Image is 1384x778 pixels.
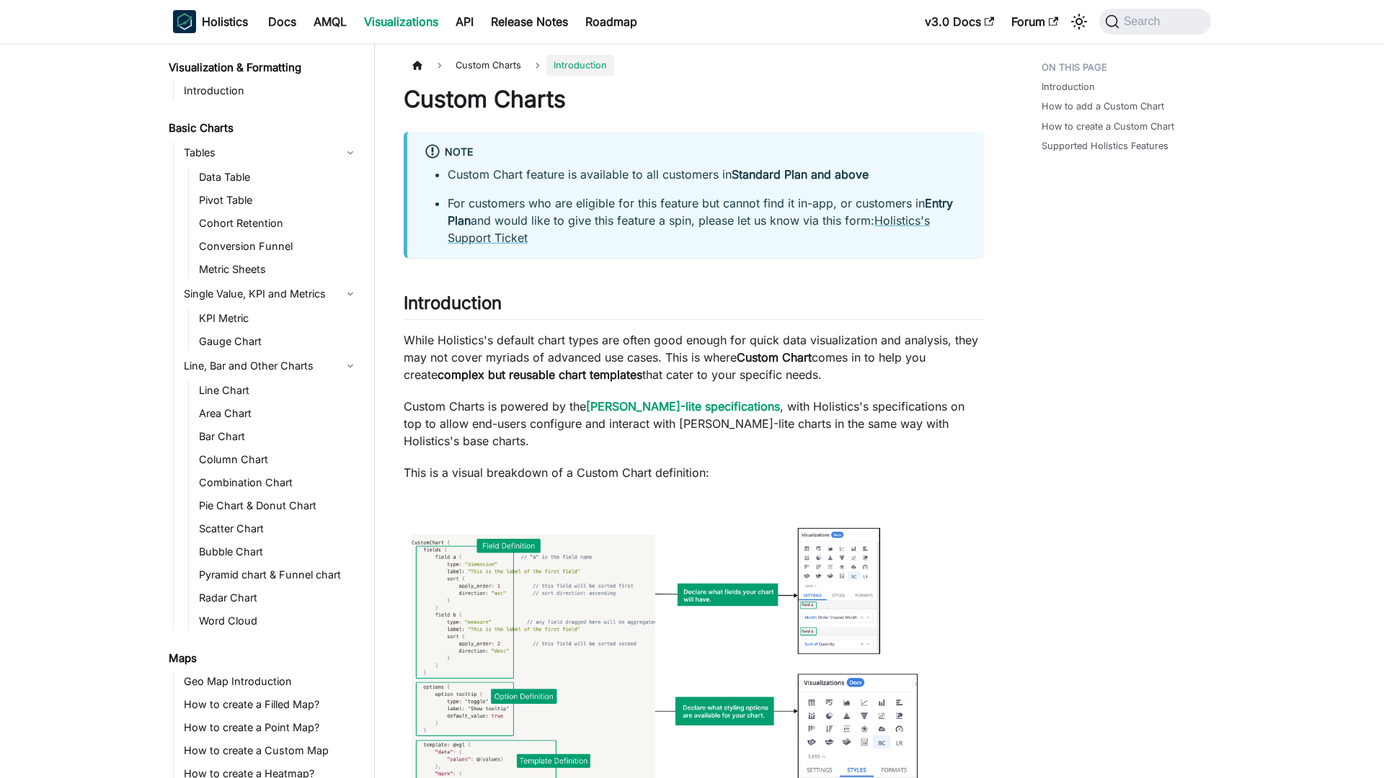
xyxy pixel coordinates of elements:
[195,496,362,516] a: Pie Chart & Donut Chart
[195,380,362,401] a: Line Chart
[164,58,362,78] a: Visualization & Formatting
[448,194,967,246] li: For customers who are eligible for this feature but cannot find it in-app, or customers in and wo...
[448,166,967,183] li: Custom Chart feature is available to all customers in
[737,350,812,365] strong: Custom Chart
[195,450,362,470] a: Column Chart
[179,81,362,101] a: Introduction
[1042,80,1095,94] a: Introduction
[438,367,642,382] strong: complex but reusable chart templates
[179,694,362,715] a: How to create a Filled Map?
[179,282,362,305] a: Single Value, KPI and Metrics
[404,464,984,481] p: This is a visual breakdown of a Custom Chart definition:
[916,10,1003,33] a: v3.0 Docs
[482,10,577,33] a: Release Notes
[164,118,362,138] a: Basic Charts
[195,611,362,631] a: Word Cloud
[195,542,362,562] a: Bubble Chart
[195,519,362,539] a: Scatter Chart
[173,10,248,33] a: HolisticsHolisticsHolistics
[179,741,362,761] a: How to create a Custom Map
[425,143,967,162] div: Note
[179,141,362,164] a: Tables
[1119,15,1169,28] span: Search
[195,308,362,328] a: KPI Metric
[259,10,305,33] a: Docs
[586,399,780,413] a: [PERSON_NAME]-lite specifications
[546,55,614,76] span: Introduction
[1042,139,1168,153] a: Supported Holistics Features
[179,354,362,377] a: Line, Bar and Other Charts
[305,10,355,33] a: AMQL
[1099,9,1211,35] button: Search (Command+K)
[173,10,196,33] img: Holistics
[404,292,984,320] h2: Introduction
[164,648,362,669] a: Maps
[195,403,362,424] a: Area Chart
[179,717,362,738] a: How to create a Point Map?
[448,196,953,228] strong: Entry Plan
[404,55,431,76] a: Home page
[1068,10,1091,33] button: Switch between dark and light mode (currently system mode)
[195,473,362,493] a: Combination Chart
[1003,10,1067,33] a: Forum
[404,331,984,383] p: While Holistics's default chart types are often good enough for quick data visualization and anal...
[447,10,482,33] a: API
[159,43,375,778] nav: Docs sidebar
[202,13,248,30] b: Holistics
[1042,120,1174,133] a: How to create a Custom Chart
[195,565,362,585] a: Pyramid chart & Funnel chart
[732,167,869,182] strong: Standard Plan and above
[404,55,984,76] nav: Breadcrumbs
[355,10,447,33] a: Visualizations
[195,190,362,210] a: Pivot Table
[404,85,984,114] h1: Custom Charts
[179,671,362,692] a: Geo Map Introduction
[448,55,528,76] span: Custom Charts
[448,213,930,245] a: Holistics's Support Ticket
[195,331,362,352] a: Gauge Chart
[195,213,362,233] a: Cohort Retention
[195,259,362,280] a: Metric Sheets
[195,588,362,608] a: Radar Chart
[195,167,362,187] a: Data Table
[1042,99,1164,113] a: How to add a Custom Chart
[195,426,362,447] a: Bar Chart
[195,236,362,256] a: Conversion Funnel
[404,398,984,450] p: Custom Charts is powered by the , with Holistics's specifications on top to allow end-users confi...
[577,10,646,33] a: Roadmap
